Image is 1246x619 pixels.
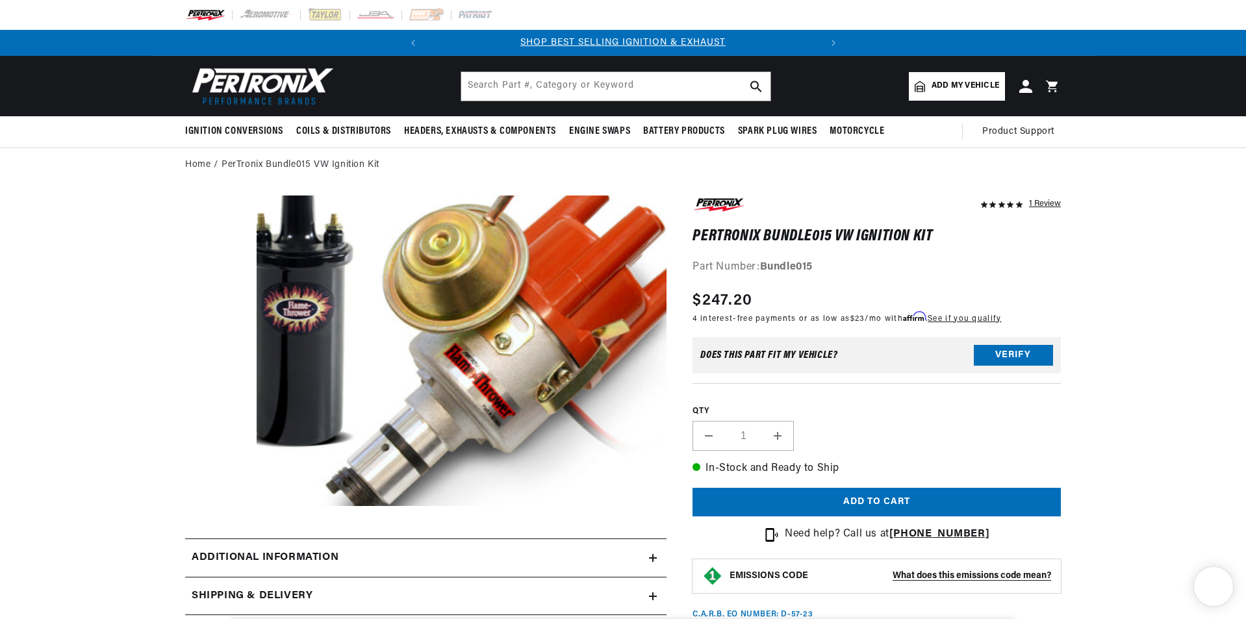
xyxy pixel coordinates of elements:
button: Translation missing: en.sections.announcements.previous_announcement [400,30,426,56]
summary: Motorcycle [823,116,891,147]
slideshow-component: Translation missing: en.sections.announcements.announcement_bar [153,30,1093,56]
strong: What does this emissions code mean? [893,571,1051,581]
button: Translation missing: en.sections.announcements.next_announcement [820,30,846,56]
summary: Product Support [982,116,1061,147]
img: Emissions code [702,566,723,587]
span: Affirm [903,312,926,322]
div: 1 Review [1029,196,1061,211]
div: Does This part fit My vehicle? [700,350,837,360]
a: SHOP BEST SELLING IGNITION & EXHAUST [520,38,726,47]
label: QTY [693,406,1061,417]
h2: Shipping & Delivery [192,588,312,605]
div: Announcement [426,36,820,50]
div: Part Number: [693,259,1061,276]
summary: Additional information [185,539,667,577]
span: Headers, Exhausts & Components [404,125,556,138]
strong: EMISSIONS CODE [730,571,808,581]
span: $247.20 [693,289,752,312]
span: Engine Swaps [569,125,630,138]
a: Home [185,158,210,172]
h1: PerTronix Bundle015 VW Ignition Kit [693,230,1061,243]
span: Add my vehicle [932,80,999,92]
media-gallery: Gallery Viewer [185,196,667,512]
button: search button [742,72,770,101]
summary: Engine Swaps [563,116,637,147]
strong: Bundle015 [760,262,813,272]
h2: Additional information [192,550,338,566]
span: Battery Products [643,125,725,138]
div: 1 of 2 [426,36,820,50]
span: Product Support [982,125,1054,139]
summary: Headers, Exhausts & Components [398,116,563,147]
button: Verify [974,345,1053,366]
a: PerTronix Bundle015 VW Ignition Kit [222,158,379,172]
a: See if you qualify - Learn more about Affirm Financing (opens in modal) [928,315,1001,323]
span: Coils & Distributors [296,125,391,138]
span: $23 [850,315,865,323]
summary: Coils & Distributors [290,116,398,147]
nav: breadcrumbs [185,158,1061,172]
p: In-Stock and Ready to Ship [693,461,1061,477]
span: Motorcycle [830,125,884,138]
span: Ignition Conversions [185,125,283,138]
img: Pertronix [185,64,335,108]
button: EMISSIONS CODEWhat does this emissions code mean? [730,570,1051,582]
button: Add to cart [693,488,1061,517]
a: [PHONE_NUMBER] [889,529,989,539]
summary: Ignition Conversions [185,116,290,147]
span: Spark Plug Wires [738,125,817,138]
input: Search Part #, Category or Keyword [461,72,770,101]
summary: Spark Plug Wires [731,116,824,147]
p: Need help? Call us at [785,526,989,543]
summary: Shipping & Delivery [185,577,667,615]
p: 4 interest-free payments or as low as /mo with . [693,312,1001,325]
summary: Battery Products [637,116,731,147]
a: Add my vehicle [909,72,1005,101]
